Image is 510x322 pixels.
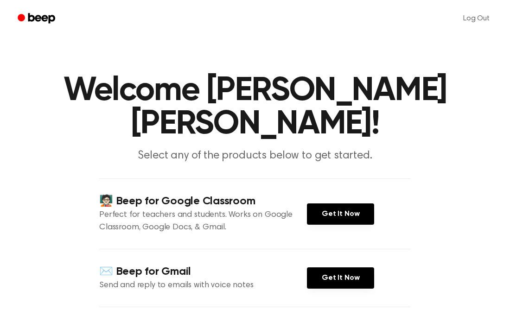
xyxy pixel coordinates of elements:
p: Send and reply to emails with voice notes [99,279,307,292]
h4: 🧑🏻‍🏫 Beep for Google Classroom [99,194,307,209]
a: Log Out [454,7,499,30]
p: Select any of the products below to get started. [77,148,433,164]
h4: ✉️ Beep for Gmail [99,264,307,279]
a: Get It Now [307,203,374,225]
p: Perfect for teachers and students. Works on Google Classroom, Google Docs, & Gmail. [99,209,307,234]
h1: Welcome [PERSON_NAME] [PERSON_NAME]! [18,74,492,141]
a: Get It Now [307,267,374,289]
a: Beep [11,10,64,28]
